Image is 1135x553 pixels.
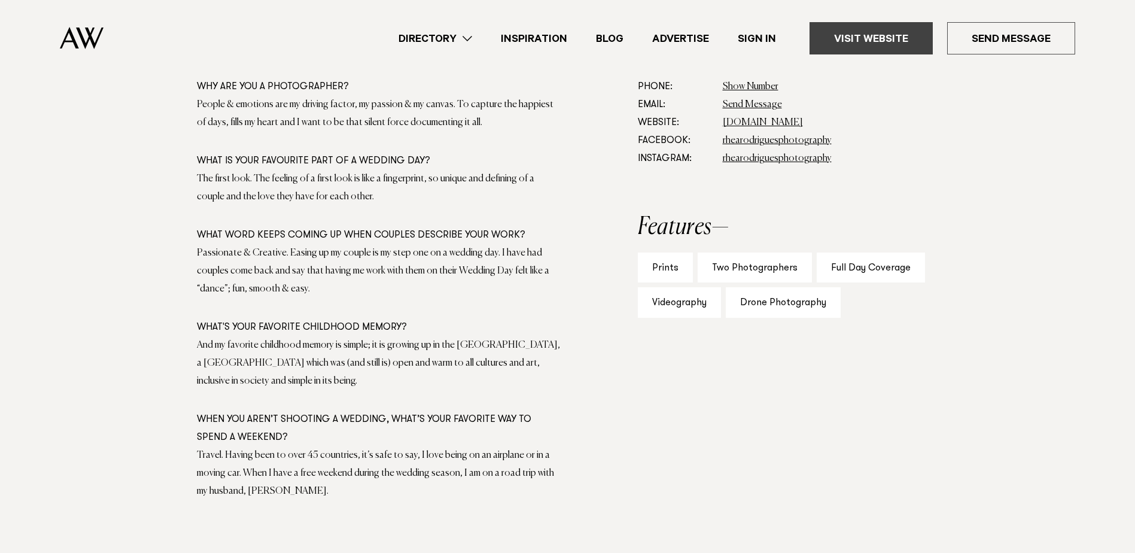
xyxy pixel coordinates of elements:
[197,152,561,170] div: What is your favourite part of a wedding day?
[197,226,561,244] div: What word keeps coming up when couples describe your work?
[638,114,713,132] dt: Website:
[197,318,561,336] div: What's your favorite childhood memory?
[638,253,693,283] div: Prints
[723,100,782,110] a: Send Message
[810,22,933,54] a: Visit Website
[60,27,104,49] img: Auckland Weddings Logo
[638,215,939,239] h2: Features
[582,31,638,47] a: Blog
[638,31,723,47] a: Advertise
[723,118,803,127] a: [DOMAIN_NAME]
[723,154,832,163] a: rhearodriguesphotography
[197,78,561,96] div: Why are you a photographer?
[197,170,561,206] div: The first look. The feeling of a first look is like a fingerprint, so unique and defining of a co...
[723,136,832,145] a: rhearodriguesphotography
[197,411,561,446] div: When you aren’t shooting a wedding, what’s your favorite way to spend a weekend?
[638,132,713,150] dt: Facebook:
[723,31,790,47] a: Sign In
[197,336,561,390] div: And my favorite childhood memory is simple; it is growing up in the [GEOGRAPHIC_DATA], a [GEOGRAP...
[638,78,713,96] dt: Phone:
[197,244,561,298] div: Passionate & Creative. Easing up my couple is my step one on a wedding day. I have had couples co...
[947,22,1075,54] a: Send Message
[638,150,713,168] dt: Instagram:
[723,82,778,92] a: Show Number
[197,96,561,132] div: People & emotions are my driving factor, my passion & my canvas. To capture the happiest of days,...
[486,31,582,47] a: Inspiration
[698,253,812,283] div: Two Photographers
[638,96,713,114] dt: Email:
[197,446,561,500] div: Travel. Having been to over 45 countries, it’s safe to say, I love being on an airplane or in a m...
[726,287,841,318] div: Drone Photography
[817,253,925,283] div: Full Day Coverage
[384,31,486,47] a: Directory
[638,287,721,318] div: Videography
